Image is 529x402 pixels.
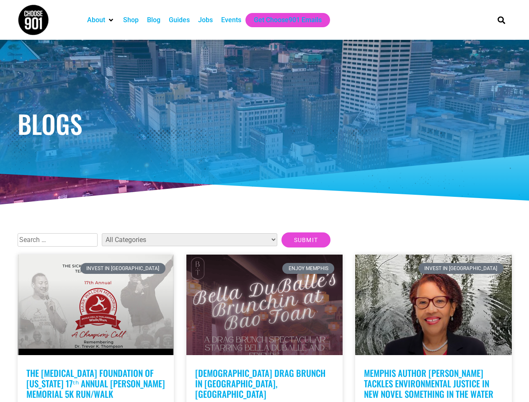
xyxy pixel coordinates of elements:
input: Search … [18,233,98,247]
a: Events [221,15,241,25]
a: [DEMOGRAPHIC_DATA] Drag Brunch in [GEOGRAPHIC_DATA], [GEOGRAPHIC_DATA] [195,366,325,400]
a: Memphis Author [PERSON_NAME] Tackles Environmental Justice in New Novel Something in the Water [364,366,493,400]
input: Submit [281,232,331,247]
a: Blog [147,15,160,25]
h1: Blogs [18,111,512,136]
a: Guides [169,15,190,25]
div: About [83,13,119,27]
a: The [MEDICAL_DATA] Foundation of [US_STATE] 17ᵗʰ Annual [PERSON_NAME] Memorial 5K Run/Walk [26,366,165,400]
div: Enjoy Memphis [282,263,334,274]
a: Get Choose901 Emails [254,15,322,25]
div: Search [494,13,508,27]
div: Invest in [GEOGRAPHIC_DATA] [80,263,165,274]
a: About [87,15,105,25]
nav: Main nav [83,13,483,27]
a: Jobs [198,15,213,25]
div: Invest in [GEOGRAPHIC_DATA] [418,263,503,274]
a: Shop [123,15,139,25]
